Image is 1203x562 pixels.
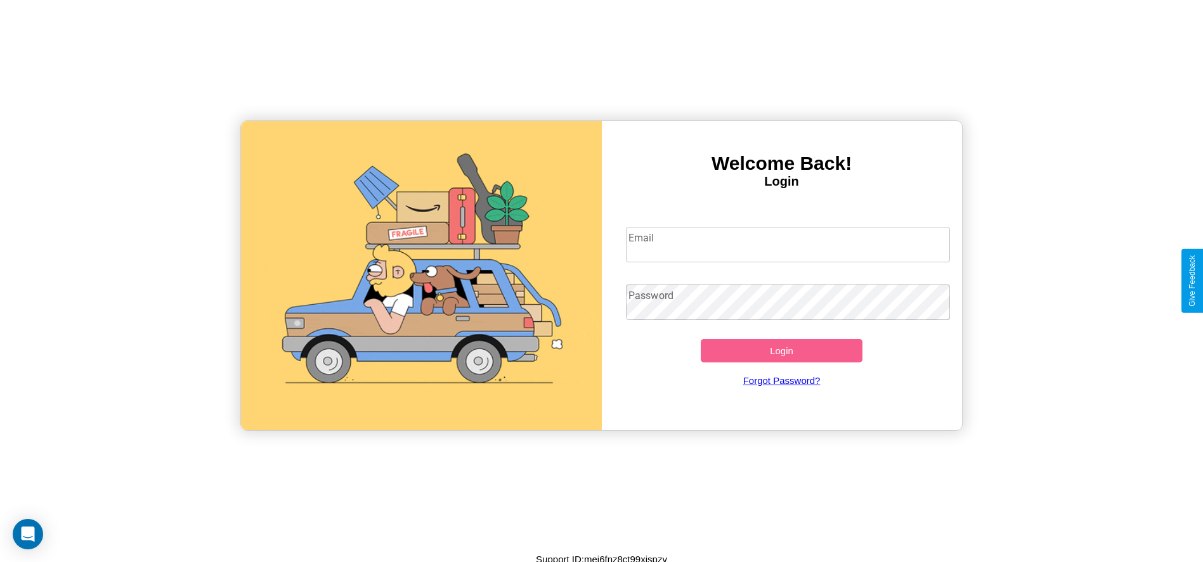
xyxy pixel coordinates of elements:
[13,519,43,549] div: Open Intercom Messenger
[701,339,863,362] button: Login
[620,362,944,399] a: Forgot Password?
[241,121,601,430] img: gif
[602,174,962,189] h4: Login
[602,153,962,174] h3: Welcome Back!
[1188,255,1197,307] div: Give Feedback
